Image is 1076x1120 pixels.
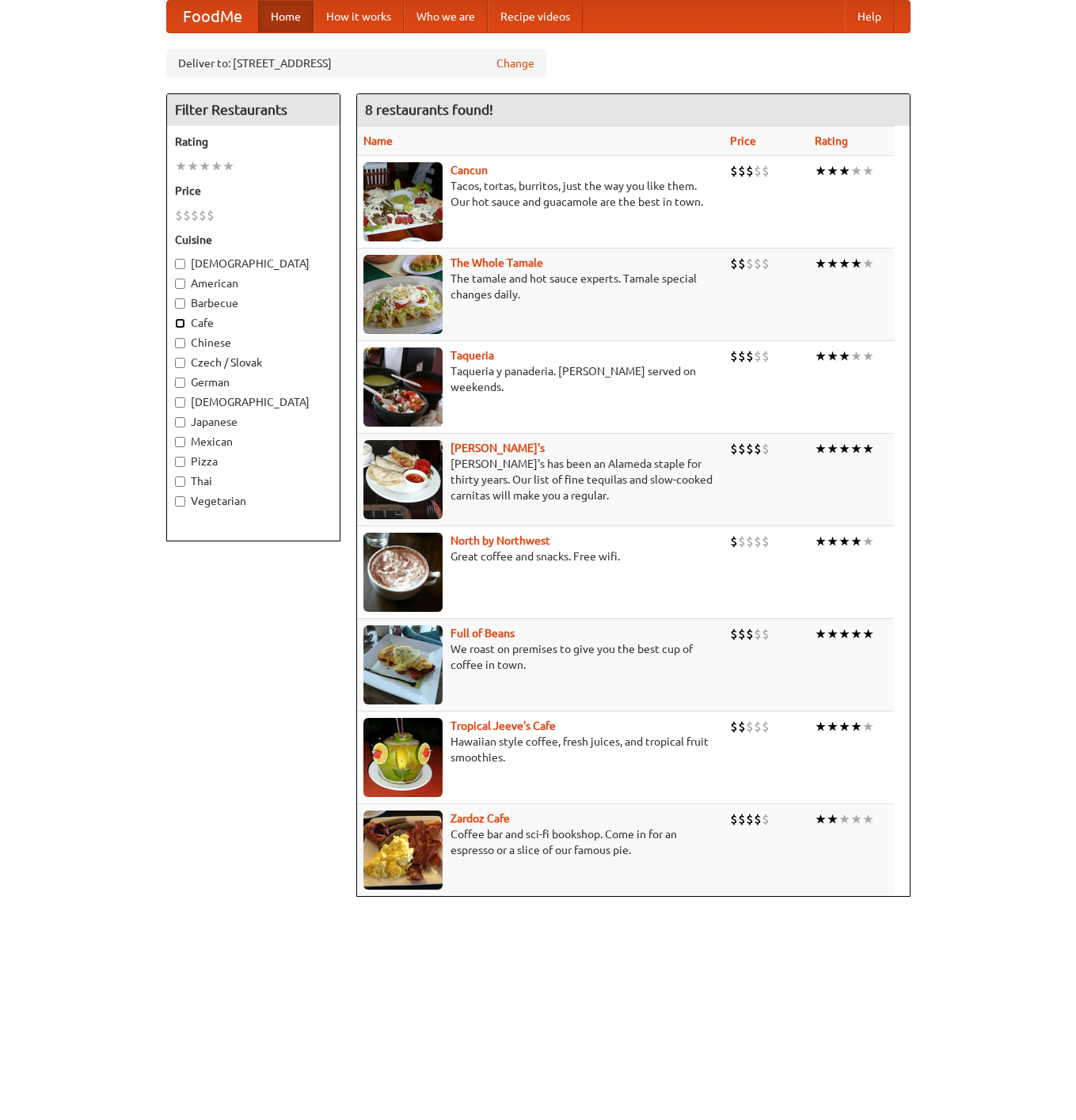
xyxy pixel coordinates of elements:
[451,349,494,362] a: Taqueria
[730,811,738,828] li: $
[451,442,545,454] a: [PERSON_NAME]'s
[187,158,199,175] li: ★
[175,232,332,248] h5: Cuisine
[850,440,862,457] li: ★
[365,102,493,117] ng-pluralize: 8 restaurants found!
[815,718,827,735] li: ★
[730,162,738,180] li: $
[845,1,894,32] a: Help
[838,533,850,550] li: ★
[862,347,874,365] li: ★
[191,207,199,224] li: $
[862,162,874,180] li: ★
[746,162,754,180] li: $
[363,734,717,765] p: Hawaiian style coffee, fresh juices, and tropical fruit smoothies.
[730,347,738,365] li: $
[815,135,848,147] a: Rating
[730,440,738,457] li: $
[363,347,443,427] img: taqueria.jpg
[258,1,314,32] a: Home
[175,318,185,328] input: Cafe
[175,207,183,224] li: $
[754,718,762,735] li: $
[175,338,185,348] input: Chinese
[175,434,332,450] label: Mexican
[738,347,746,365] li: $
[451,719,556,732] a: Tropical Jeeve's Cafe
[199,207,207,224] li: $
[827,811,838,828] li: ★
[451,534,550,547] b: North by Northwest
[746,440,754,457] li: $
[175,259,185,269] input: [DEMOGRAPHIC_DATA]
[827,718,838,735] li: ★
[199,158,211,175] li: ★
[730,255,738,272] li: $
[754,440,762,457] li: $
[363,162,443,241] img: cancun.jpg
[175,315,332,331] label: Cafe
[850,347,862,365] li: ★
[451,256,543,269] b: The Whole Tamale
[815,347,827,365] li: ★
[754,255,762,272] li: $
[754,625,762,643] li: $
[850,811,862,828] li: ★
[363,135,393,147] a: Name
[167,94,340,126] h4: Filter Restaurants
[175,457,185,467] input: Pizza
[211,158,222,175] li: ★
[838,718,850,735] li: ★
[175,335,332,351] label: Chinese
[175,378,185,388] input: German
[738,533,746,550] li: $
[838,440,850,457] li: ★
[451,812,510,825] a: Zardoz Cafe
[815,255,827,272] li: ★
[363,178,717,210] p: Tacos, tortas, burritos, just the way you like them. Our hot sauce and guacamole are the best in ...
[730,533,738,550] li: $
[762,811,770,828] li: $
[175,355,332,370] label: Czech / Slovak
[815,625,827,643] li: ★
[175,417,185,427] input: Japanese
[363,440,443,519] img: pedros.jpg
[827,255,838,272] li: ★
[175,476,185,487] input: Thai
[762,162,770,180] li: $
[754,811,762,828] li: $
[827,347,838,365] li: ★
[862,811,874,828] li: ★
[850,162,862,180] li: ★
[451,164,488,177] a: Cancun
[175,256,332,271] label: [DEMOGRAPHIC_DATA]
[738,718,746,735] li: $
[166,49,546,78] div: Deliver to: [STREET_ADDRESS]
[363,625,443,704] img: beans.jpg
[738,625,746,643] li: $
[762,533,770,550] li: $
[850,625,862,643] li: ★
[175,473,332,489] label: Thai
[175,358,185,368] input: Czech / Slovak
[738,255,746,272] li: $
[815,162,827,180] li: ★
[746,811,754,828] li: $
[838,625,850,643] li: ★
[762,255,770,272] li: $
[175,158,187,175] li: ★
[175,496,185,507] input: Vegetarian
[175,374,332,390] label: German
[762,440,770,457] li: $
[404,1,488,32] a: Who we are
[754,533,762,550] li: $
[850,255,862,272] li: ★
[451,627,515,640] a: Full of Beans
[730,625,738,643] li: $
[850,533,862,550] li: ★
